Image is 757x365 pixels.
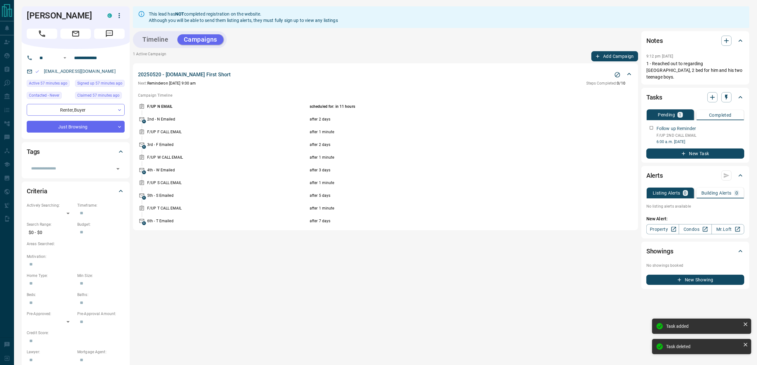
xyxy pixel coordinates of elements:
[147,205,308,211] p: F/UP T CALL EMAIL
[701,191,732,195] p: Building Alerts
[666,324,740,329] div: Task added
[27,222,74,227] p: Search Range:
[27,104,125,116] div: Renter , Buyer
[77,92,120,99] span: Claimed 57 minutes ago
[653,191,680,195] p: Listing Alerts
[310,193,578,198] p: after 5 days
[147,167,308,173] p: 4th - W Emailed
[77,273,125,279] p: Min Size:
[29,80,67,86] span: Active 57 minutes ago
[147,218,308,224] p: 6th - T Emailed
[142,221,146,225] span: A
[138,71,231,79] p: 20250520 - [DOMAIN_NAME] First Short
[27,183,125,199] div: Criteria
[709,113,732,117] p: Completed
[646,90,744,105] div: Tasks
[147,116,308,122] p: 2nd - N Emailed
[646,244,744,259] div: Showings
[310,116,578,122] p: after 2 days
[142,196,146,200] span: A
[646,148,744,159] button: New Task
[646,36,663,46] h2: Notes
[658,113,675,117] p: Pending
[646,275,744,285] button: New Showing
[646,92,662,102] h2: Tasks
[77,349,125,355] p: Mortgage Agent:
[310,104,578,109] p: scheduled for: in 11 hours
[646,168,744,183] div: Alerts
[142,145,146,149] span: A
[138,93,633,98] p: Campaign Timeline
[657,133,744,138] p: F/UP 2ND CALL EMAIL
[657,125,696,132] p: Follow up Reminder
[27,227,74,238] p: $0 - $0
[147,142,308,148] p: 3rd - F Emailed
[646,224,679,234] a: Property
[138,80,196,86] p: Reminder on [DATE] 9:00 am
[35,69,39,74] svg: Email Valid
[27,10,98,21] h1: [PERSON_NAME]
[646,33,744,48] div: Notes
[27,80,72,89] div: Mon Sep 15 2025
[310,180,578,186] p: after 1 minute
[27,203,74,208] p: Actively Searching:
[75,80,125,89] div: Mon Sep 15 2025
[142,120,146,123] span: A
[107,13,112,18] div: condos.ca
[646,203,744,209] p: No listing alerts available
[310,205,578,211] p: after 1 minute
[44,69,116,74] a: [EMAIL_ADDRESS][DOMAIN_NAME]
[77,292,125,298] p: Baths:
[77,203,125,208] p: Timeframe:
[136,34,175,45] button: Timeline
[684,191,687,195] p: 0
[27,273,74,279] p: Home Type:
[591,51,638,61] button: Add Campaign
[77,222,125,227] p: Budget:
[114,164,122,173] button: Open
[27,254,125,259] p: Motivation:
[27,144,125,159] div: Tags
[27,147,40,157] h2: Tags
[147,129,308,135] p: F/UP F CALL EMAIL
[310,155,578,160] p: after 1 minute
[60,29,91,39] span: Email
[138,70,633,87] div: 20250520 - [DOMAIN_NAME] First ShortStop CampaignNext:Reminderon [DATE] 9:00 amSteps Completed:0/10
[310,167,578,173] p: after 3 days
[679,224,712,234] a: Condos
[147,193,308,198] p: 5th - S Emailed
[679,113,681,117] p: 1
[177,34,224,45] button: Campaigns
[735,191,738,195] p: 0
[147,180,308,186] p: F/UP S CALL EMAIL
[27,121,125,133] div: Just Browsing
[613,70,622,79] button: Stop Campaign
[61,54,69,62] button: Open
[310,129,578,135] p: after 1 minute
[310,142,578,148] p: after 2 days
[175,11,184,17] strong: NOT
[646,216,744,222] p: New Alert:
[27,186,47,196] h2: Criteria
[712,224,744,234] a: Mr.Loft
[133,51,166,61] p: 1 Active Campaign
[27,241,125,247] p: Areas Searched:
[646,170,663,181] h2: Alerts
[77,80,122,86] span: Signed up 57 minutes ago
[310,218,578,224] p: after 7 days
[94,29,125,39] span: Message
[149,8,338,26] div: This lead has completed registration on the website. Although you will be able to send them listi...
[27,349,74,355] p: Lawyer:
[646,246,673,256] h2: Showings
[646,54,673,59] p: 9:12 pm [DATE]
[27,292,74,298] p: Beds:
[27,29,57,39] span: Call
[657,139,744,145] p: 6:00 a.m. [DATE]
[138,81,147,86] span: Next:
[586,80,625,86] p: 0 / 10
[586,81,617,86] span: Steps Completed:
[75,92,125,101] div: Mon Sep 15 2025
[646,60,744,80] p: 1 - Reached out to regarding [GEOGRAPHIC_DATA], 2 bed for him and his two teenage boys.
[142,170,146,174] span: A
[147,104,308,109] p: F/UP N EMAIL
